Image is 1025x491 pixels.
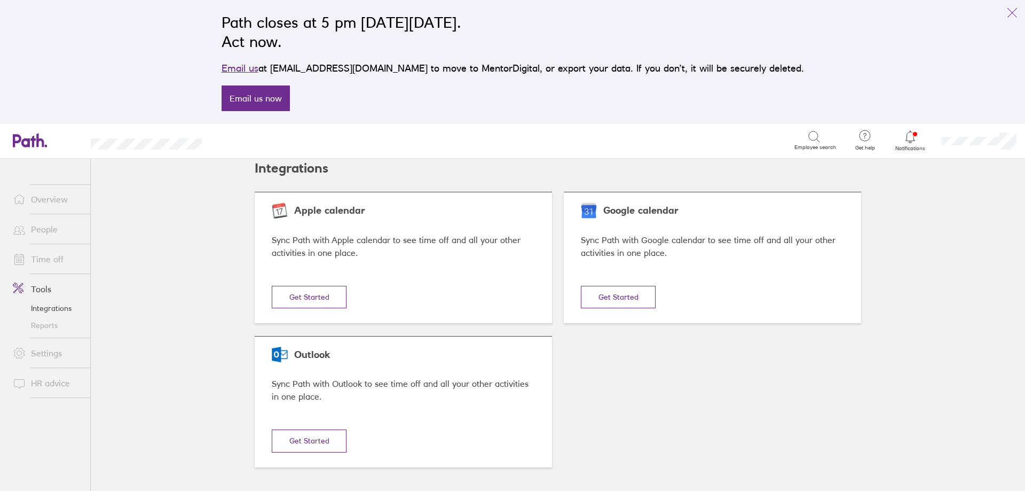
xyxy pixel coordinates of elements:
a: Time off [4,248,90,270]
a: Settings [4,342,90,364]
div: Apple calendar [272,205,535,216]
a: HR advice [4,372,90,394]
a: Reports [4,317,90,334]
button: Get Started [581,286,656,308]
div: Sync Path with Outlook to see time off and all your other activities in one place. [272,377,535,404]
div: Google calendar [581,205,844,216]
div: Sync Path with Google calendar to see time off and all your other activities in one place. [581,233,844,260]
span: Notifications [893,145,928,152]
a: Email us [222,63,258,74]
button: Get Started [272,286,346,308]
a: Integrations [4,300,90,317]
span: Employee search [794,144,836,151]
div: Search [231,135,258,145]
a: Tools [4,278,90,300]
span: Get help [848,145,882,151]
a: Notifications [893,129,928,152]
h2: Path closes at 5 pm [DATE][DATE]. Act now. [222,13,804,51]
a: People [4,219,90,240]
p: at [EMAIL_ADDRESS][DOMAIN_NAME] to move to MentorDigital, or export your data. If you don’t, it w... [222,61,804,76]
h2: Integrations [255,151,328,185]
div: Outlook [272,349,535,361]
div: Sync Path with Apple calendar to see time off and all your other activities in one place. [272,233,535,260]
button: Get Started [272,430,346,452]
a: Overview [4,189,90,210]
a: Email us now [222,85,290,111]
